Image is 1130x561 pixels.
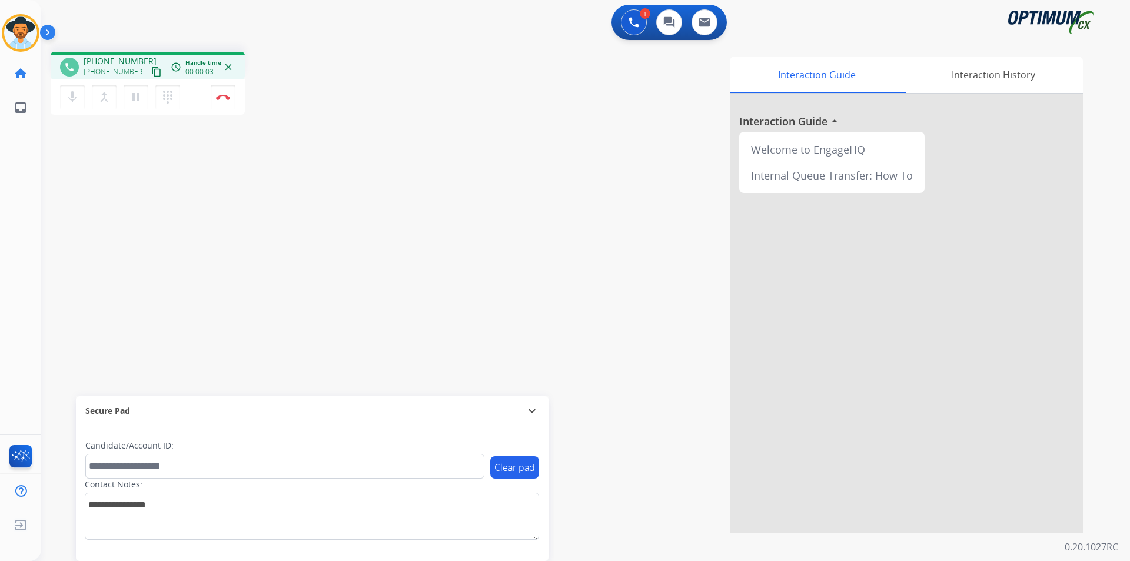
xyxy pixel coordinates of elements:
mat-icon: merge_type [97,90,111,104]
p: 0.20.1027RC [1065,540,1118,554]
span: 00:00:03 [185,67,214,77]
span: [PHONE_NUMBER] [84,67,145,77]
mat-icon: phone [64,62,75,72]
div: 1 [640,8,650,19]
button: Clear pad [490,456,539,479]
label: Contact Notes: [85,479,142,490]
div: Interaction History [903,57,1083,93]
mat-icon: access_time [171,62,181,72]
mat-icon: content_copy [151,67,162,77]
mat-icon: mic [65,90,79,104]
mat-icon: close [223,62,234,72]
mat-icon: dialpad [161,90,175,104]
mat-icon: pause [129,90,143,104]
mat-icon: expand_more [525,404,539,418]
div: Internal Queue Transfer: How To [744,162,920,188]
div: Interaction Guide [730,57,903,93]
img: avatar [4,16,37,49]
span: [PHONE_NUMBER] [84,55,157,67]
mat-icon: home [14,67,28,81]
label: Candidate/Account ID: [85,440,174,452]
mat-icon: inbox [14,101,28,115]
img: control [216,94,230,100]
span: Secure Pad [85,405,130,417]
span: Handle time [185,58,221,67]
div: Welcome to EngageHQ [744,137,920,162]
